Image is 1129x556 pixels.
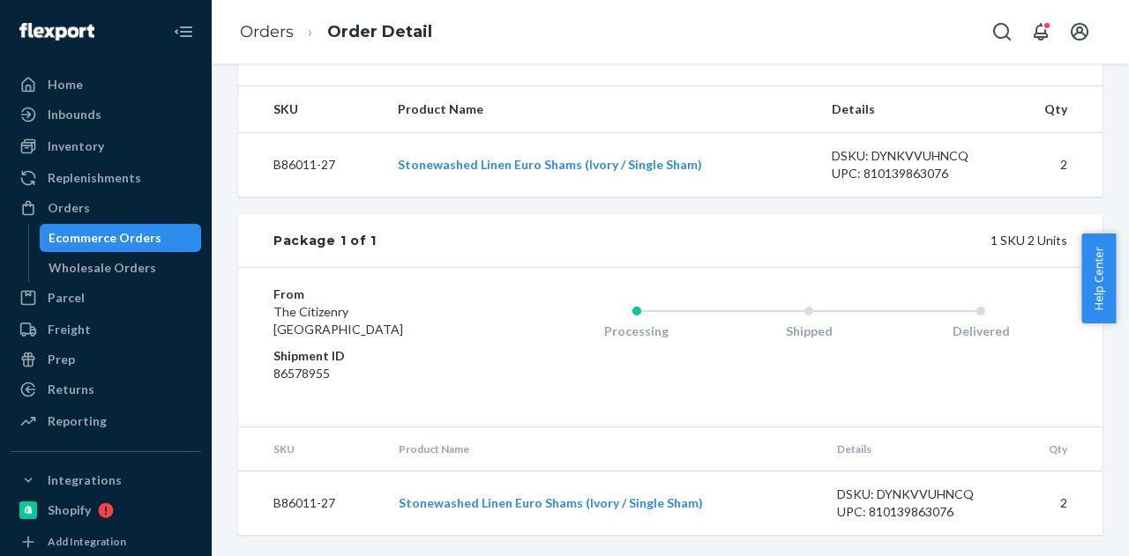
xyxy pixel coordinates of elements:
div: Reporting [48,412,107,430]
button: Close Navigation [166,14,201,49]
a: Add Integration [11,531,201,552]
div: Orders [48,199,90,217]
a: Replenishments [11,164,201,192]
div: DSKU: DYNKVVUHNCQ [837,486,999,503]
div: Inbounds [48,106,101,123]
ol: breadcrumbs [226,6,446,58]
div: Wholesale Orders [49,259,156,277]
button: Open account menu [1062,14,1097,49]
a: Parcel [11,284,201,312]
a: Stonewashed Linen Euro Shams (Ivory / Single Sham) [399,495,703,510]
img: Flexport logo [19,23,94,41]
div: Add Integration [48,534,126,549]
th: Product Name [384,86,819,133]
div: UPC: 810139863076 [832,165,994,182]
div: Returns [48,381,94,398]
td: B86011-27 [238,133,384,197]
div: Integrations [48,471,122,489]
a: Shopify [11,496,201,524]
th: Qty [1013,427,1103,471]
dt: From [273,285,480,303]
div: Processing [550,322,722,340]
a: Orders [11,194,201,222]
a: Returns [11,375,201,404]
th: Details [823,427,1013,471]
div: DSKU: DYNKVVUHNCQ [832,147,994,165]
button: Open Search Box [984,14,1020,49]
dt: Shipment ID [273,347,480,365]
div: Prep [48,351,75,368]
a: Orders [240,22,294,41]
a: Stonewashed Linen Euro Shams (Ivory / Single Sham) [398,157,702,172]
td: B86011-27 [238,471,385,536]
div: Ecommerce Orders [49,229,161,247]
div: Package 1 of 1 [273,232,377,249]
button: Help Center [1081,234,1116,323]
div: 1 SKU 2 Units [377,232,1067,249]
th: Product Name [385,427,823,471]
a: Inventory [11,132,201,160]
div: Shipped [723,322,895,340]
a: Inbounds [11,100,201,129]
a: Home [11,70,201,99]
a: Order Detail [327,22,432,41]
th: Details [818,86,1008,133]
div: UPC: 810139863076 [837,503,999,521]
span: The Citizenry [GEOGRAPHIC_DATA] [273,304,403,337]
a: Reporting [11,407,201,435]
div: Replenishments [48,169,141,187]
div: Freight [48,321,91,338]
div: Delivered [895,322,1067,340]
td: 2 [1008,133,1103,197]
td: 2 [1013,471,1103,536]
th: SKU [238,427,385,471]
div: Home [48,76,83,93]
button: Open notifications [1023,14,1058,49]
div: Shopify [48,501,91,519]
a: Prep [11,345,201,374]
div: Inventory [48,137,104,155]
button: Integrations [11,466,201,494]
a: Ecommerce Orders [40,224,202,252]
th: Qty [1008,86,1103,133]
div: Parcel [48,289,85,307]
th: SKU [238,86,384,133]
a: Wholesale Orders [40,254,202,282]
dd: 86578955 [273,365,480,382]
a: Freight [11,315,201,344]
